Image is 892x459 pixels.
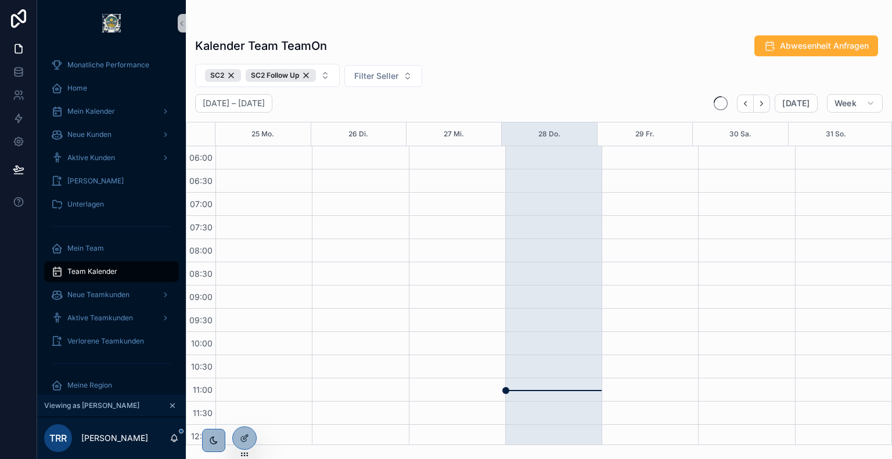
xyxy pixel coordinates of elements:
a: Mein Team [44,238,179,259]
span: Neue Kunden [67,130,111,139]
button: Week [827,94,883,113]
span: Aktive Kunden [67,153,115,162]
a: Unterlagen [44,194,179,215]
a: Neue Kunden [44,124,179,145]
button: [DATE] [775,94,817,113]
button: 31 So. [826,122,846,146]
a: Team Kalender [44,261,179,282]
span: 08:30 [186,269,215,279]
button: 29 Fr. [635,122,654,146]
a: Mein Kalender [44,101,179,122]
button: 27 Mi. [444,122,464,146]
span: Week [835,98,857,109]
h2: [DATE] – [DATE] [203,97,265,109]
span: 10:30 [188,362,215,371]
button: Abwesenheit Anfragen [754,35,878,56]
span: 12:00 [188,431,215,441]
span: Mein Team [67,244,104,253]
span: Mein Kalender [67,107,115,116]
span: Meine Region [67,381,112,390]
span: 11:30 [190,408,215,418]
button: Select Button [344,65,422,87]
button: Next [754,95,770,113]
span: Monatliche Performance [67,60,149,70]
span: 10:00 [188,338,215,348]
div: SC2 Follow Up [246,69,316,82]
div: SC2 [205,69,241,82]
span: 07:30 [187,222,215,232]
span: 06:00 [186,153,215,162]
a: Meine Region [44,375,179,396]
button: Select Button [195,64,340,87]
button: 26 Di. [348,122,368,146]
a: Verlorene Teamkunden [44,331,179,352]
span: 08:00 [186,245,215,255]
span: [DATE] [782,98,810,109]
span: Filter Seller [354,70,398,82]
button: 25 Mo. [251,122,274,146]
span: 07:00 [187,199,215,209]
span: Unterlagen [67,200,104,209]
span: Neue Teamkunden [67,290,130,299]
p: [PERSON_NAME] [81,432,148,444]
a: [PERSON_NAME] [44,171,179,191]
span: Team Kalender [67,267,117,276]
button: 30 Sa. [729,122,751,146]
a: Monatliche Performance [44,55,179,75]
button: Back [737,95,754,113]
span: Abwesenheit Anfragen [780,40,869,52]
span: Home [67,84,87,93]
span: Aktive Teamkunden [67,313,133,323]
a: Aktive Kunden [44,147,179,168]
button: Unselect SC_2_FOLLOW_UP [246,69,316,82]
span: 09:00 [186,292,215,302]
span: TRR [49,431,67,445]
span: Viewing as [PERSON_NAME] [44,401,139,410]
a: Neue Teamkunden [44,284,179,305]
button: 28 Do. [538,122,560,146]
button: Unselect SC_2 [205,69,241,82]
a: Home [44,78,179,99]
div: scrollable content [37,46,186,395]
img: App logo [102,14,121,32]
span: 09:30 [186,315,215,325]
a: Aktive Teamkunden [44,308,179,328]
span: [PERSON_NAME] [67,176,124,186]
span: Verlorene Teamkunden [67,337,144,346]
h1: Kalender Team TeamOn [195,38,327,54]
span: 11:00 [190,385,215,395]
span: 06:30 [186,176,215,186]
